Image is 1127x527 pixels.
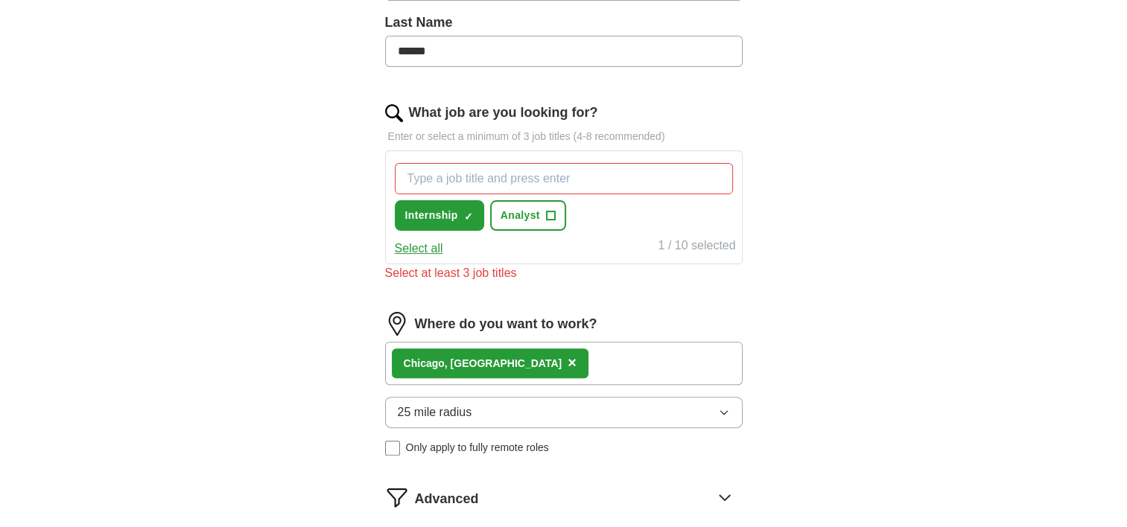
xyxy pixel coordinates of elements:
span: Only apply to fully remote roles [406,440,549,456]
span: Advanced [415,489,479,509]
span: Internship [405,208,458,223]
input: Type a job title and press enter [395,163,733,194]
button: 25 mile radius [385,397,743,428]
button: × [568,352,577,374]
div: o, [GEOGRAPHIC_DATA] [404,356,562,371]
label: Last Name [385,13,743,33]
label: What job are you looking for? [409,103,598,123]
label: Where do you want to work? [415,314,597,334]
img: filter [385,485,409,509]
span: 25 mile radius [398,403,472,421]
button: Analyst [490,200,566,231]
div: Select at least 3 job titles [385,264,743,282]
img: search.png [385,104,403,122]
div: 1 / 10 selected [658,237,735,258]
span: × [568,354,577,371]
button: Select all [395,240,443,258]
input: Only apply to fully remote roles [385,441,400,456]
strong: Chicag [404,357,439,369]
span: ✓ [464,211,473,223]
img: location.png [385,312,409,336]
p: Enter or select a minimum of 3 job titles (4-8 recommended) [385,129,743,144]
span: Analyst [501,208,540,223]
button: Internship✓ [395,200,484,231]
